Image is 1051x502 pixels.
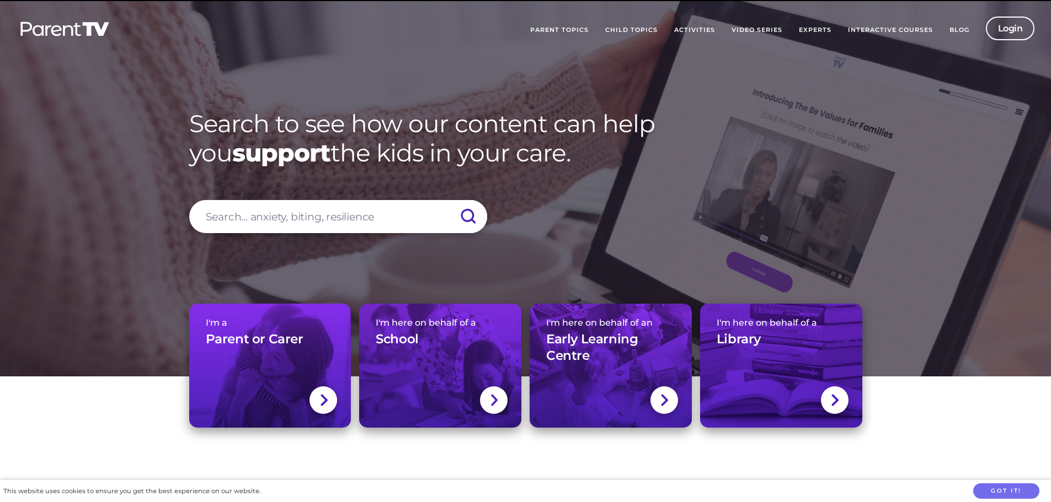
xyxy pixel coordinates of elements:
input: Submit [449,200,487,233]
a: Experts [791,17,840,44]
div: This website uses cookies to ensure you get the best experience on our website. [3,485,260,497]
h3: Early Learning Centre [546,331,675,364]
input: Search... anxiety, biting, resilience [189,200,487,233]
a: Child Topics [597,17,666,44]
h3: Parent or Carer [206,331,303,348]
strong: support [232,138,330,168]
a: Blog [941,17,978,44]
h3: Library [717,331,761,348]
h1: Search to see how our content can help you the kids in your care. [189,109,862,168]
img: svg+xml;base64,PHN2ZyBlbmFibGUtYmFja2dyb3VuZD0ibmV3IDAgMCAxNC44IDI1LjciIHZpZXdCb3g9IjAgMCAxNC44ID... [490,393,498,407]
a: Video Series [723,17,791,44]
span: I'm here on behalf of a [376,317,505,328]
img: svg+xml;base64,PHN2ZyBlbmFibGUtYmFja2dyb3VuZD0ibmV3IDAgMCAxNC44IDI1LjciIHZpZXdCb3g9IjAgMCAxNC44ID... [660,393,668,407]
a: I'm here on behalf of aSchool [359,304,521,428]
a: I'm here on behalf of aLibrary [700,304,862,428]
img: svg+xml;base64,PHN2ZyBlbmFibGUtYmFja2dyb3VuZD0ibmV3IDAgMCAxNC44IDI1LjciIHZpZXdCb3g9IjAgMCAxNC44ID... [319,393,328,407]
a: Login [986,17,1035,40]
img: parenttv-logo-white.4c85aaf.svg [19,21,110,37]
button: Got it! [973,483,1039,499]
a: I'm aParent or Carer [189,304,351,428]
a: Parent Topics [522,17,597,44]
span: I'm a [206,317,335,328]
a: Activities [666,17,723,44]
h3: School [376,331,419,348]
img: svg+xml;base64,PHN2ZyBlbmFibGUtYmFja2dyb3VuZD0ibmV3IDAgMCAxNC44IDI1LjciIHZpZXdCb3g9IjAgMCAxNC44ID... [830,393,839,407]
a: I'm here on behalf of anEarly Learning Centre [530,304,692,428]
span: I'm here on behalf of an [546,317,675,328]
a: Interactive Courses [840,17,941,44]
span: I'm here on behalf of a [717,317,846,328]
